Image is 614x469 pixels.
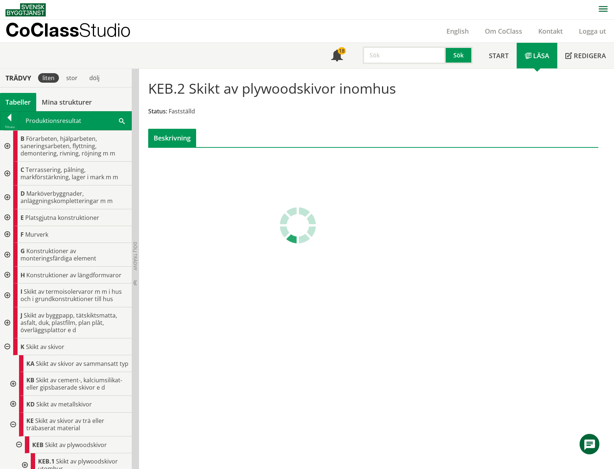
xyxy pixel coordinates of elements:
span: KEB [32,441,44,449]
span: Terrassering, pålning, markförstärkning, lager i mark m m [20,166,118,181]
a: Läsa [517,43,557,68]
span: Redigera [574,51,606,60]
span: F [20,230,24,239]
div: liten [38,73,59,83]
span: Skikt av cement-, kalciumsilikat- eller gipsbaserade skivor e d [26,376,122,391]
span: Förarbeten, hjälparbeten, saneringsarbeten, flyttning, demontering, rivning, röjning m m [20,135,115,157]
input: Sök [363,46,446,64]
button: Sök [446,46,473,64]
span: KEB.1 [38,457,55,465]
span: Sök i tabellen [119,117,125,124]
a: Kontakt [530,27,571,35]
span: KA [26,360,34,368]
a: English [438,27,477,35]
span: Studio [79,19,131,41]
span: B [20,135,25,143]
span: KE [26,417,34,425]
span: Skikt av skivor av trä eller träbaserat material [26,417,104,432]
div: stor [62,73,82,83]
span: K [20,343,25,351]
span: KB [26,376,34,384]
span: Fastställd [169,107,195,115]
a: Start [481,43,517,68]
span: Skikt av byggpapp, tätskiktsmatta, asfalt, duk, plastfilm, plan plåt, överläggsplattor e d [20,311,117,334]
div: dölj [85,73,104,83]
a: Logga ut [571,27,614,35]
span: H [20,271,25,279]
a: Mina strukturer [36,93,97,111]
h1: KEB.2 Skikt av plywoodskivor inomhus [148,80,396,96]
span: Skikt av termoisolervaror m m i hus och i grundkonstruktioner till hus [20,288,122,303]
span: Konstruktioner av monteringsfärdiga element [20,247,96,262]
span: C [20,166,24,174]
span: D [20,190,25,198]
a: Redigera [557,43,614,68]
span: Start [489,51,509,60]
a: 18 [323,43,351,68]
a: Om CoClass [477,27,530,35]
span: E [20,214,24,222]
span: J [20,311,22,319]
div: Beskrivning [148,129,196,147]
div: 18 [338,47,346,55]
span: G [20,247,25,255]
span: Murverk [25,230,48,239]
img: Svensk Byggtjänst [5,3,46,16]
div: Tillbaka [0,124,19,130]
span: Skikt av skivor av sammansatt typ [36,360,128,368]
p: CoClass [5,26,131,34]
span: Läsa [533,51,549,60]
span: Skikt av plywoodskivor [45,441,107,449]
span: Notifikationer [331,50,343,62]
a: CoClassStudio [5,20,146,42]
span: Marköverbyggnader, anläggningskompletteringar m m [20,190,113,205]
span: Konstruktioner av längdformvaror [26,271,121,279]
img: Laddar [280,207,316,244]
span: KD [26,400,35,408]
span: Dölj trädvy [132,242,138,270]
span: Skikt av metallskivor [36,400,92,408]
span: Skikt av skivor [26,343,64,351]
span: Status: [148,107,167,115]
div: Trädvy [1,74,35,82]
span: I [20,288,22,296]
div: Produktionsresultat [19,112,131,130]
span: Platsgjutna konstruktioner [25,214,99,222]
